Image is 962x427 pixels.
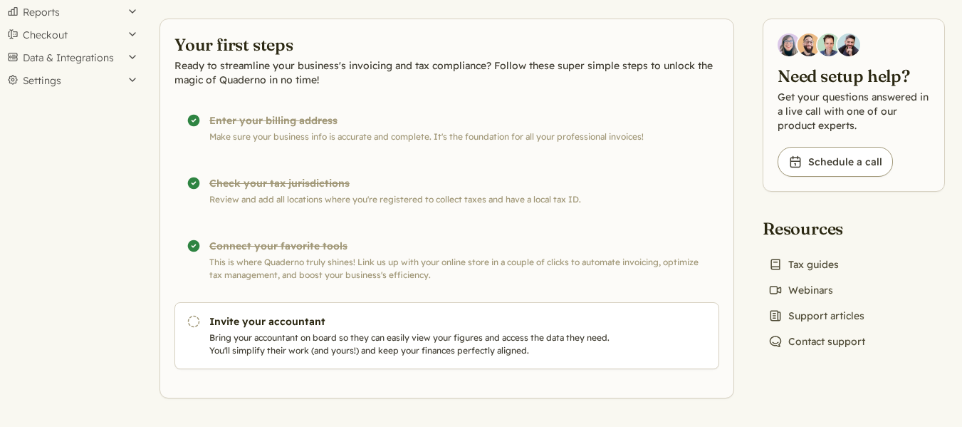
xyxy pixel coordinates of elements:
[778,65,930,87] h2: Need setup help?
[778,34,800,56] img: Diana Carrasco, Account Executive at Quaderno
[763,217,871,240] h2: Resources
[778,147,893,177] a: Schedule a call
[763,254,845,274] a: Tax guides
[763,306,870,326] a: Support articles
[209,314,612,329] h3: Invite your accountant
[174,58,719,87] p: Ready to streamline your business's invoicing and tax compliance? Follow these super simple steps...
[778,90,930,133] p: Get your questions answered in a live call with one of our product experts.
[174,34,719,56] h2: Your first steps
[817,34,840,56] img: Ivo Oltmans, Business Developer at Quaderno
[798,34,820,56] img: Jairo Fumero, Account Executive at Quaderno
[209,331,612,357] p: Bring your accountant on board so they can easily view your figures and access the data they need...
[763,331,871,351] a: Contact support
[763,280,839,300] a: Webinars
[837,34,860,56] img: Javier Rubio, DevRel at Quaderno
[174,302,719,369] a: Invite your accountant Bring your accountant on board so they can easily view your figures and ac...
